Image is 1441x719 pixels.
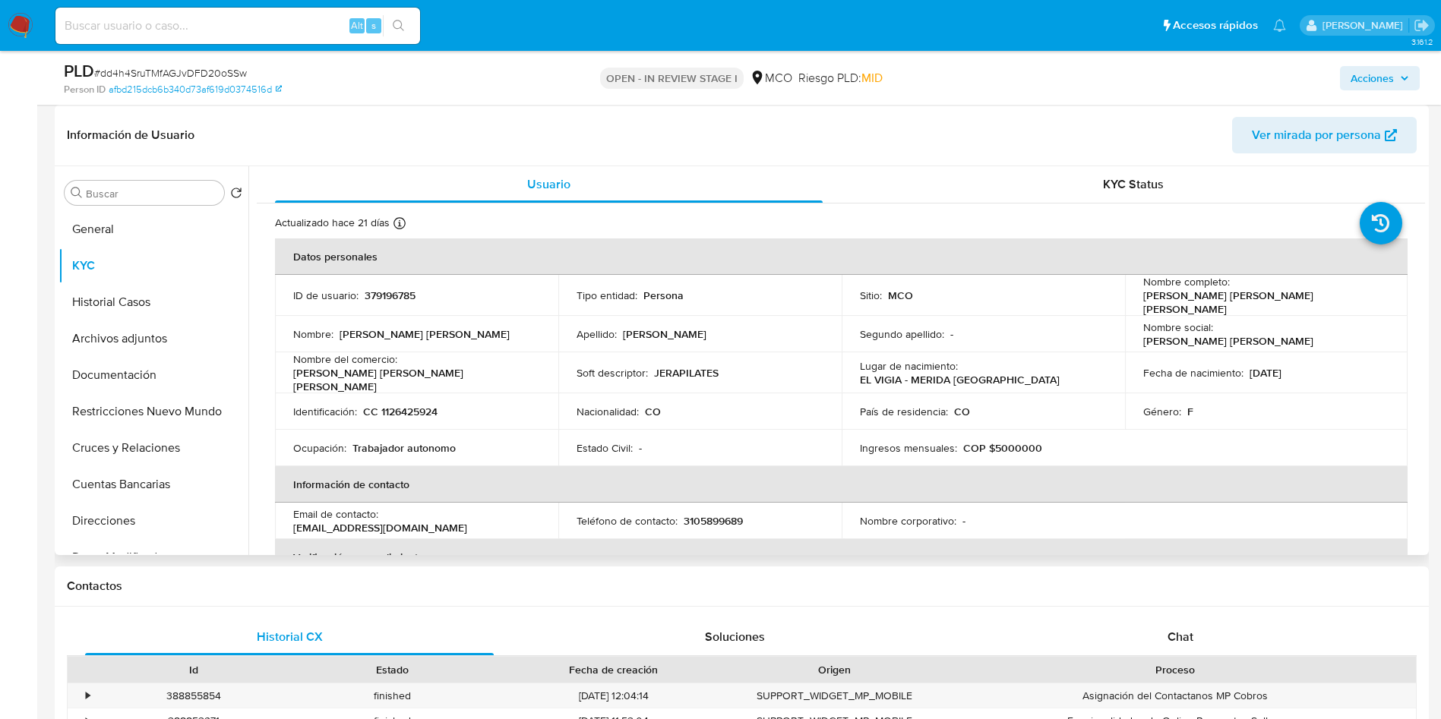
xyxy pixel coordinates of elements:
[293,683,492,708] div: finished
[861,69,883,87] span: MID
[527,175,570,193] span: Usuario
[67,579,1417,594] h1: Contactos
[58,393,248,430] button: Restricciones Nuevo Mundo
[860,441,957,455] p: Ingresos mensuales :
[58,211,248,248] button: General
[954,405,970,418] p: CO
[1143,334,1313,348] p: [PERSON_NAME] [PERSON_NAME]
[888,289,913,302] p: MCO
[577,514,678,528] p: Teléfono de contacto :
[623,327,706,341] p: [PERSON_NAME]
[71,187,83,199] button: Buscar
[293,507,378,521] p: Email de contacto :
[1143,366,1243,380] p: Fecha de nacimiento :
[293,366,534,393] p: [PERSON_NAME] [PERSON_NAME] [PERSON_NAME]
[950,327,953,341] p: -
[230,187,242,203] button: Volver al orden por defecto
[577,366,648,380] p: Soft descriptor :
[383,15,414,36] button: search-icon
[746,662,924,677] div: Origen
[860,405,948,418] p: País de residencia :
[1187,405,1193,418] p: F
[735,683,934,708] div: SUPPORT_WIDGET_MP_MOBILE
[1411,36,1433,48] span: 3.161.2
[275,216,390,230] p: Actualizado hace 21 días
[1273,19,1286,32] a: Notificaciones
[963,441,1042,455] p: COP $5000000
[293,521,467,535] p: [EMAIL_ADDRESS][DOMAIN_NAME]
[275,238,1408,275] th: Datos personales
[1143,289,1384,316] p: [PERSON_NAME] [PERSON_NAME] [PERSON_NAME]
[577,441,633,455] p: Estado Civil :
[275,539,1408,576] th: Verificación y cumplimiento
[860,289,882,302] p: Sitio :
[58,357,248,393] button: Documentación
[1143,275,1230,289] p: Nombre completo :
[275,466,1408,503] th: Información de contacto
[365,289,416,302] p: 379196785
[1322,18,1408,33] p: damian.rodriguez@mercadolibre.com
[654,366,719,380] p: JERAPILATES
[860,373,1060,386] p: EL VIGIA - MERIDA [GEOGRAPHIC_DATA]
[363,405,438,418] p: CC 1126425924
[67,128,194,143] h1: Información de Usuario
[645,405,661,418] p: CO
[860,514,956,528] p: Nombre corporativo :
[1168,628,1193,645] span: Chat
[94,65,247,80] span: # dd4h4SruTMfAGJvDFD20oSSw
[351,18,363,33] span: Alt
[371,18,376,33] span: s
[705,628,765,645] span: Soluciones
[577,289,637,302] p: Tipo entidad :
[643,289,684,302] p: Persona
[1143,405,1181,418] p: Género :
[962,514,965,528] p: -
[105,662,283,677] div: Id
[86,689,90,703] div: •
[1252,117,1381,153] span: Ver mirada por persona
[58,503,248,539] button: Direcciones
[293,327,333,341] p: Nombre :
[304,662,482,677] div: Estado
[639,441,642,455] p: -
[293,352,397,366] p: Nombre del comercio :
[340,327,510,341] p: [PERSON_NAME] [PERSON_NAME]
[1250,366,1281,380] p: [DATE]
[58,320,248,357] button: Archivos adjuntos
[577,327,617,341] p: Apellido :
[860,327,944,341] p: Segundo apellido :
[64,83,106,96] b: Person ID
[492,683,735,708] div: [DATE] 12:04:14
[750,70,792,87] div: MCO
[1340,66,1420,90] button: Acciones
[94,683,293,708] div: 388855854
[109,83,282,96] a: afbd215dcb6b340d73af619d0374516d
[577,405,639,418] p: Nacionalidad :
[1414,17,1430,33] a: Salir
[1143,320,1213,334] p: Nombre social :
[503,662,725,677] div: Fecha de creación
[945,662,1405,677] div: Proceso
[58,539,248,576] button: Datos Modificados
[1351,66,1394,90] span: Acciones
[352,441,456,455] p: Trabajador autonomo
[934,683,1416,708] div: Asignación del Contactanos MP Cobros
[257,628,323,645] span: Historial CX
[1232,117,1417,153] button: Ver mirada por persona
[58,284,248,320] button: Historial Casos
[600,68,744,89] p: OPEN - IN REVIEW STAGE I
[58,466,248,503] button: Cuentas Bancarias
[55,16,420,36] input: Buscar usuario o caso...
[58,248,248,284] button: KYC
[293,405,357,418] p: Identificación :
[86,187,218,200] input: Buscar
[860,359,958,373] p: Lugar de nacimiento :
[1173,17,1258,33] span: Accesos rápidos
[293,441,346,455] p: Ocupación :
[293,289,359,302] p: ID de usuario :
[798,70,883,87] span: Riesgo PLD:
[1103,175,1164,193] span: KYC Status
[64,58,94,83] b: PLD
[684,514,743,528] p: 3105899689
[58,430,248,466] button: Cruces y Relaciones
